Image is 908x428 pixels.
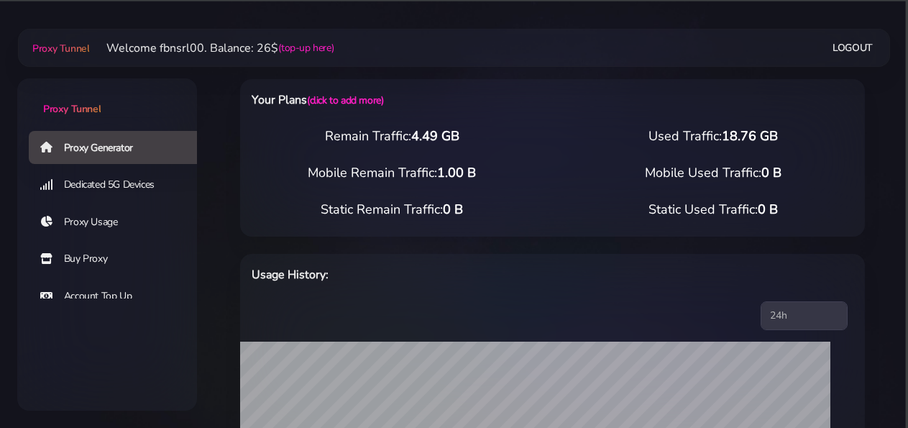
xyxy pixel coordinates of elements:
span: Proxy Tunnel [32,42,89,55]
a: Account Top Up [29,280,208,313]
span: 0 B [761,164,781,181]
div: Mobile Remain Traffic: [231,163,553,183]
a: Proxy Tunnel [17,78,197,117]
h6: Your Plans [252,91,595,109]
span: 18.76 GB [722,127,778,145]
iframe: Webchat Widget [838,358,890,410]
h6: Usage History: [252,265,595,284]
div: Static Used Traffic: [553,200,874,219]
span: Proxy Tunnel [43,102,101,116]
div: Remain Traffic: [231,127,553,146]
div: Static Remain Traffic: [231,200,553,219]
a: Buy Proxy [29,242,208,276]
li: Welcome fbnsrl00. Balance: 26$ [89,40,334,57]
a: Proxy Generator [29,131,208,164]
span: 0 B [443,201,463,218]
a: Proxy Tunnel [29,37,89,60]
a: Proxy Usage [29,206,208,239]
a: Logout [833,35,873,61]
a: (click to add more) [307,94,383,107]
a: (top-up here) [278,40,334,55]
span: 1.00 B [437,164,476,181]
span: 4.49 GB [411,127,459,145]
div: Used Traffic: [553,127,874,146]
div: Mobile Used Traffic: [553,163,874,183]
span: 0 B [758,201,778,218]
a: Dedicated 5G Devices [29,168,208,201]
